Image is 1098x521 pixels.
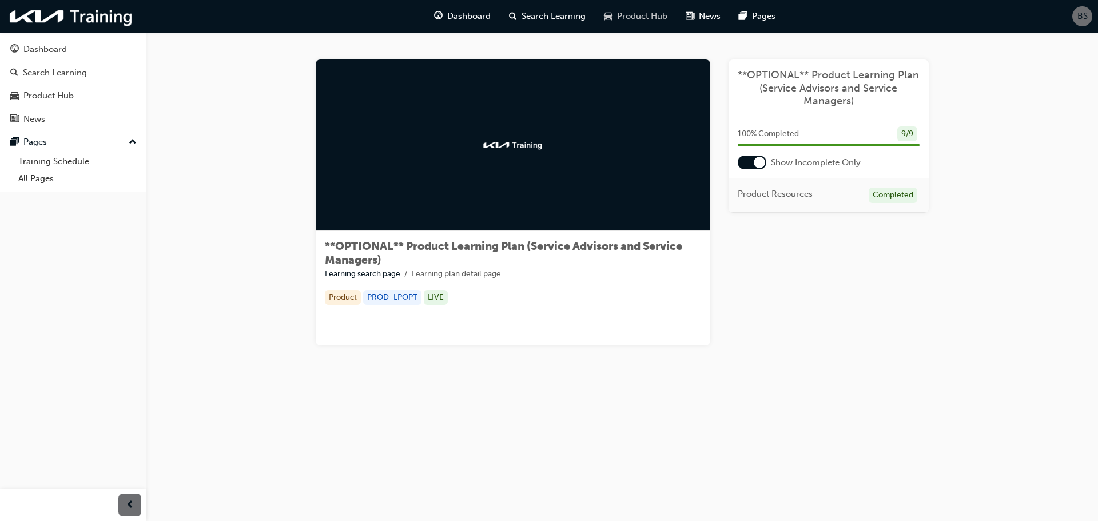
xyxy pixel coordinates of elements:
[1072,6,1092,26] button: BS
[699,10,721,23] span: News
[522,10,586,23] span: Search Learning
[1077,10,1088,23] span: BS
[604,9,612,23] span: car-icon
[10,137,19,148] span: pages-icon
[325,240,682,267] span: **OPTIONAL** Product Learning Plan (Service Advisors and Service Managers)
[509,9,517,23] span: search-icon
[23,89,74,102] div: Product Hub
[10,91,19,101] span: car-icon
[23,66,87,79] div: Search Learning
[434,9,443,23] span: guage-icon
[482,140,544,151] img: kia-training
[677,5,730,28] a: news-iconNews
[23,136,47,149] div: Pages
[5,109,141,130] a: News
[739,9,747,23] span: pages-icon
[5,39,141,60] a: Dashboard
[425,5,500,28] a: guage-iconDashboard
[10,114,19,125] span: news-icon
[5,132,141,153] button: Pages
[23,43,67,56] div: Dashboard
[5,37,141,132] button: DashboardSearch LearningProduct HubNews
[730,5,785,28] a: pages-iconPages
[412,268,501,281] li: Learning plan detail page
[686,9,694,23] span: news-icon
[771,156,861,169] span: Show Incomplete Only
[6,5,137,28] img: kia-training
[10,68,18,78] span: search-icon
[738,188,813,201] span: Product Resources
[897,126,917,142] div: 9 / 9
[325,269,400,279] a: Learning search page
[738,128,799,141] span: 100 % Completed
[500,5,595,28] a: search-iconSearch Learning
[23,113,45,126] div: News
[752,10,775,23] span: Pages
[10,45,19,55] span: guage-icon
[363,290,421,305] div: PROD_LPOPT
[617,10,667,23] span: Product Hub
[126,498,134,512] span: prev-icon
[424,290,448,305] div: LIVE
[869,188,917,203] div: Completed
[14,170,141,188] a: All Pages
[5,62,141,83] a: Search Learning
[447,10,491,23] span: Dashboard
[129,135,137,150] span: up-icon
[14,153,141,170] a: Training Schedule
[5,85,141,106] a: Product Hub
[595,5,677,28] a: car-iconProduct Hub
[738,69,920,108] a: **OPTIONAL** Product Learning Plan (Service Advisors and Service Managers)
[325,290,361,305] div: Product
